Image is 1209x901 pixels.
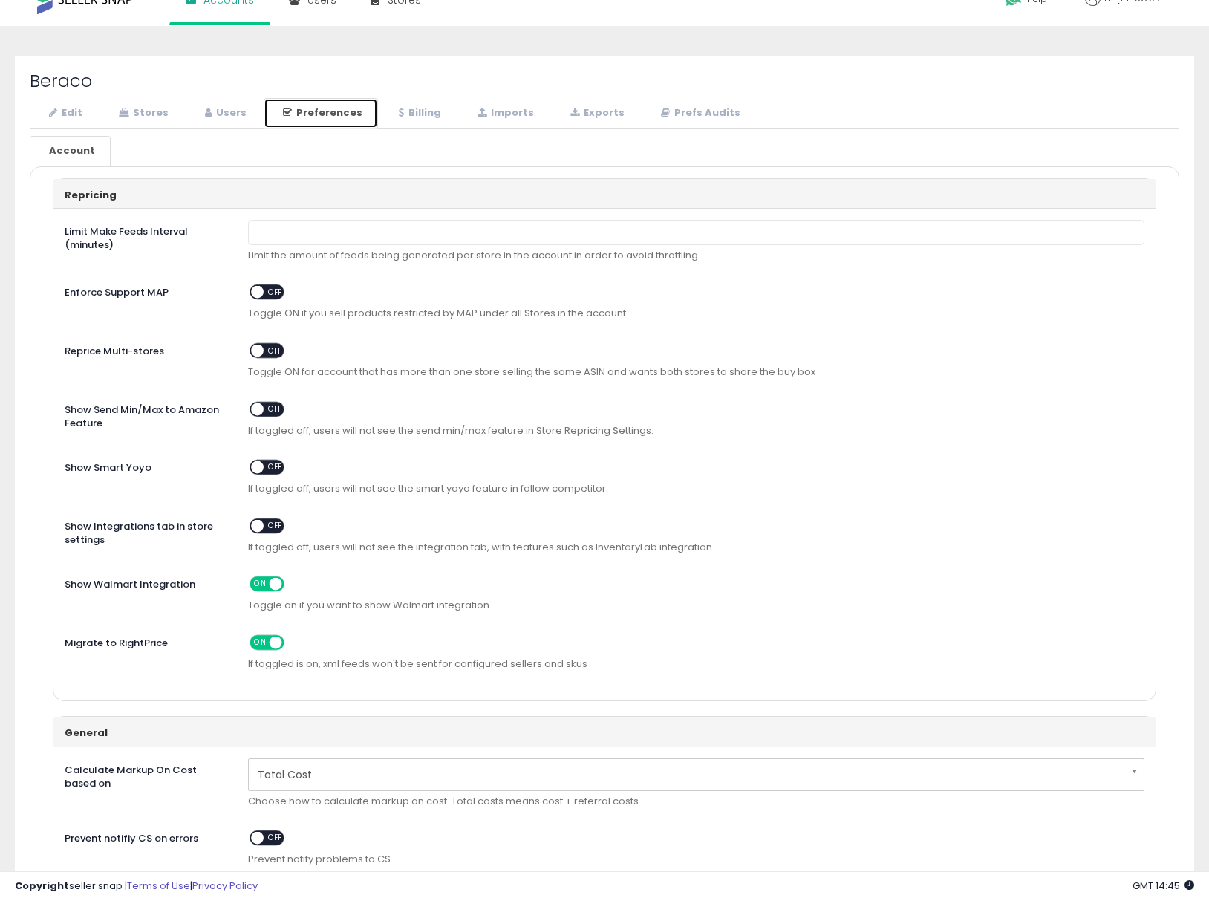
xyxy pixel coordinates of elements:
a: Imports [458,98,550,129]
a: Users [186,98,262,129]
a: Billing [379,98,457,129]
span: OFF [282,636,306,648]
span: If toggled off, users will not see the integration tab, with features such as InventoryLab integr... [248,541,1144,555]
span: OFF [264,403,287,415]
a: Privacy Policy [192,879,258,893]
label: Limit Make Feeds Interval (minutes) [53,220,237,253]
span: Toggle ON for account that has more than one store selling the same ASIN and wants both stores to... [248,365,1144,380]
a: Account [30,136,111,166]
span: If toggled is on, xml feeds won't be sent for configured sellers and skus [248,657,1144,671]
a: Terms of Use [127,879,190,893]
a: Exports [551,98,640,129]
label: Show Integrations tab in store settings [53,515,237,547]
strong: Copyright [15,879,69,893]
label: Show Smart Yoyo [53,456,237,475]
label: Show Walmart Integration [53,573,237,592]
h3: General [65,728,1144,738]
h3: Repricing [65,190,1144,201]
a: Stores [100,98,184,129]
label: Migrate to RightPrice [53,631,237,651]
a: Preferences [264,98,378,129]
span: OFF [264,519,287,532]
label: Enforce Support MAP [53,281,237,300]
span: ON [251,578,270,591]
span: Prevent notify problems to CS [248,853,1144,867]
p: Choose how to calculate markup on cost. Total costs means cost + referral costs [248,795,1144,809]
h2: Beraco [30,71,1179,91]
a: Prefs Audits [642,98,756,129]
span: ON [251,636,270,648]
span: Total Cost [258,762,1115,787]
span: OFF [264,345,287,357]
span: If toggled off, users will not see the send min/max feature in Store Repricing Settings. [248,424,1144,438]
label: Calculate Markup On Cost based on [53,758,237,791]
span: Toggle on if you want to show Walmart integration. [248,599,1144,613]
span: 2025-09-10 14:45 GMT [1133,879,1194,893]
label: Show Send Min/Max to Amazon Feature [53,398,237,431]
p: Limit the amount of feeds being generated per store in the account in order to avoid throttling [248,249,1144,263]
span: OFF [264,461,287,474]
span: Toggle ON if you sell products restricted by MAP under all Stores in the account [248,307,1144,321]
span: OFF [282,578,306,591]
div: seller snap | | [15,879,258,894]
label: Reprice Multi-stores [53,339,237,359]
span: If toggled off, users will not see the smart yoyo feature in follow competitor. [248,482,1144,496]
label: Prevent notifiy CS on errors [53,827,237,846]
span: OFF [264,832,287,845]
a: Edit [30,98,98,129]
span: OFF [264,286,287,299]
